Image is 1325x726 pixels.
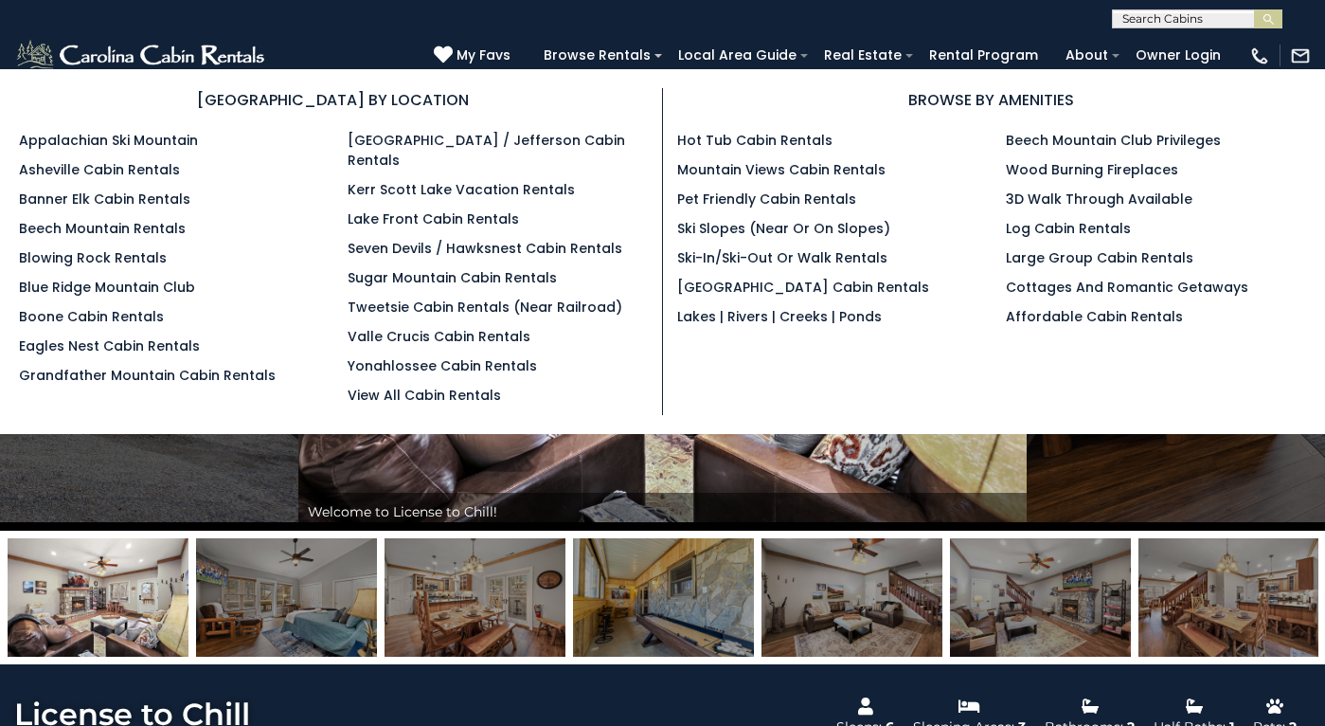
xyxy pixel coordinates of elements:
[1006,307,1183,326] a: Affordable Cabin Rentals
[434,45,515,66] a: My Favs
[19,131,198,150] a: Appalachian Ski Mountain
[8,538,188,657] img: 163969558
[1006,219,1131,238] a: Log Cabin Rentals
[1290,45,1311,66] img: mail-regular-white.png
[348,298,622,317] a: Tweetsie Cabin Rentals (Near Railroad)
[1006,131,1221,150] a: Beech Mountain Club Privileges
[19,366,276,385] a: Grandfather Mountain Cabin Rentals
[669,41,806,70] a: Local Area Guide
[761,538,942,657] img: 163969557
[677,88,1307,112] h3: BROWSE BY AMENITIES
[19,219,186,238] a: Beech Mountain Rentals
[19,307,164,326] a: Boone Cabin Rentals
[19,278,195,297] a: Blue Ridge Mountain Club
[457,45,510,65] span: My Favs
[348,268,557,287] a: Sugar Mountain Cabin Rentals
[920,41,1047,70] a: Rental Program
[348,327,530,346] a: Valle Crucis Cabin Rentals
[950,538,1131,657] img: 163969556
[14,37,270,75] img: White-1-2.png
[348,356,537,375] a: Yonahlossee Cabin Rentals
[19,88,648,112] h3: [GEOGRAPHIC_DATA] BY LOCATION
[385,538,565,657] img: 163969559
[1249,45,1270,66] img: phone-regular-white.png
[19,190,190,209] a: Banner Elk Cabin Rentals
[677,219,890,238] a: Ski Slopes (Near or On Slopes)
[677,307,882,326] a: Lakes | Rivers | Creeks | Ponds
[348,239,622,258] a: Seven Devils / Hawksnest Cabin Rentals
[1138,538,1319,657] img: 163969560
[298,493,1027,531] div: Welcome to License to Chill!
[815,41,911,70] a: Real Estate
[348,131,625,170] a: [GEOGRAPHIC_DATA] / Jefferson Cabin Rentals
[677,190,856,209] a: Pet Friendly Cabin Rentals
[677,278,929,297] a: [GEOGRAPHIC_DATA] Cabin Rentals
[19,160,180,179] a: Asheville Cabin Rentals
[1006,190,1192,209] a: 3D Walk Through Available
[1056,41,1118,70] a: About
[19,336,200,355] a: Eagles Nest Cabin Rentals
[677,131,833,150] a: Hot Tub Cabin Rentals
[534,41,660,70] a: Browse Rentals
[573,538,754,657] img: 164136953
[196,538,377,657] img: 163969566
[1006,278,1248,297] a: Cottages and Romantic Getaways
[348,180,575,199] a: Kerr Scott Lake Vacation Rentals
[1006,160,1178,179] a: Wood Burning Fireplaces
[677,160,886,179] a: Mountain Views Cabin Rentals
[348,386,501,405] a: View All Cabin Rentals
[677,248,887,267] a: Ski-in/Ski-Out or Walk Rentals
[1126,41,1230,70] a: Owner Login
[348,209,519,228] a: Lake Front Cabin Rentals
[19,248,167,267] a: Blowing Rock Rentals
[1006,248,1193,267] a: Large Group Cabin Rentals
